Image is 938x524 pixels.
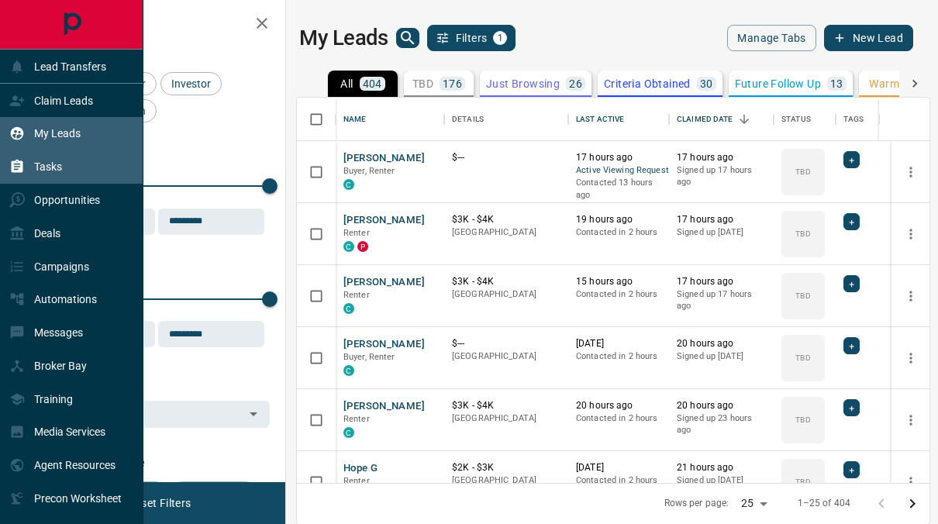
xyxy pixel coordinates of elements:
[343,303,354,314] div: condos.ca
[798,497,850,510] p: 1–25 of 404
[899,346,922,370] button: more
[343,461,378,476] button: Hope G
[849,276,854,291] span: +
[343,241,354,252] div: condos.ca
[343,179,354,190] div: condos.ca
[727,25,816,51] button: Manage Tabs
[343,213,425,228] button: [PERSON_NAME]
[677,288,766,312] p: Signed up 17 hours ago
[795,166,810,178] p: TBD
[677,275,766,288] p: 17 hours ago
[452,288,560,301] p: [GEOGRAPHIC_DATA]
[677,226,766,239] p: Signed up [DATE]
[343,98,367,141] div: Name
[396,28,419,48] button: search button
[452,337,560,350] p: $---
[486,78,560,89] p: Just Browsing
[576,226,661,239] p: Contacted in 2 hours
[357,241,368,252] div: property.ca
[677,98,733,141] div: Claimed Date
[452,461,560,474] p: $2K - $3K
[427,25,516,51] button: Filters1
[343,476,370,486] span: Renter
[849,338,854,353] span: +
[843,399,860,416] div: +
[343,414,370,424] span: Renter
[569,78,582,89] p: 26
[343,290,370,300] span: Renter
[412,78,433,89] p: TBD
[843,151,860,168] div: +
[899,471,922,494] button: more
[452,399,560,412] p: $3K - $4K
[677,399,766,412] p: 20 hours ago
[849,462,854,477] span: +
[849,214,854,229] span: +
[677,151,766,164] p: 17 hours ago
[166,78,216,90] span: Investor
[343,151,425,166] button: [PERSON_NAME]
[843,213,860,230] div: +
[899,409,922,432] button: more
[452,151,560,164] p: $---
[899,222,922,246] button: more
[576,337,661,350] p: [DATE]
[576,275,661,288] p: 15 hours ago
[452,474,560,487] p: [GEOGRAPHIC_DATA]
[795,352,810,364] p: TBD
[576,474,661,487] p: Contacted in 2 hours
[336,98,444,141] div: Name
[843,275,860,292] div: +
[243,403,264,425] button: Open
[343,228,370,238] span: Renter
[160,72,222,95] div: Investor
[843,98,864,141] div: Tags
[576,288,661,301] p: Contacted in 2 hours
[576,350,661,363] p: Contacted in 2 hours
[733,109,755,130] button: Sort
[700,78,713,89] p: 30
[443,78,462,89] p: 176
[576,151,661,164] p: 17 hours ago
[576,213,661,226] p: 19 hours ago
[735,78,821,89] p: Future Follow Up
[735,492,772,515] div: 25
[343,352,395,362] span: Buyer, Renter
[576,177,661,201] p: Contacted 13 hours ago
[677,412,766,436] p: Signed up 23 hours ago
[495,33,505,43] span: 1
[849,152,854,167] span: +
[677,474,766,487] p: Signed up [DATE]
[568,98,669,141] div: Last Active
[343,275,425,290] button: [PERSON_NAME]
[343,399,425,414] button: [PERSON_NAME]
[340,78,353,89] p: All
[843,337,860,354] div: +
[899,160,922,184] button: more
[452,226,560,239] p: [GEOGRAPHIC_DATA]
[677,213,766,226] p: 17 hours ago
[774,98,836,141] div: Status
[343,337,425,352] button: [PERSON_NAME]
[677,461,766,474] p: 21 hours ago
[452,412,560,425] p: [GEOGRAPHIC_DATA]
[576,164,661,178] span: Active Viewing Request
[343,166,395,176] span: Buyer, Renter
[843,461,860,478] div: +
[824,25,913,51] button: New Lead
[795,476,810,488] p: TBD
[604,78,691,89] p: Criteria Obtained
[664,497,729,510] p: Rows per page:
[343,365,354,376] div: condos.ca
[576,412,661,425] p: Contacted in 2 hours
[576,399,661,412] p: 20 hours ago
[677,164,766,188] p: Signed up 17 hours ago
[795,414,810,426] p: TBD
[869,78,899,89] p: Warm
[677,350,766,363] p: Signed up [DATE]
[452,350,560,363] p: [GEOGRAPHIC_DATA]
[576,461,661,474] p: [DATE]
[795,228,810,240] p: TBD
[299,26,388,50] h1: My Leads
[849,400,854,415] span: +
